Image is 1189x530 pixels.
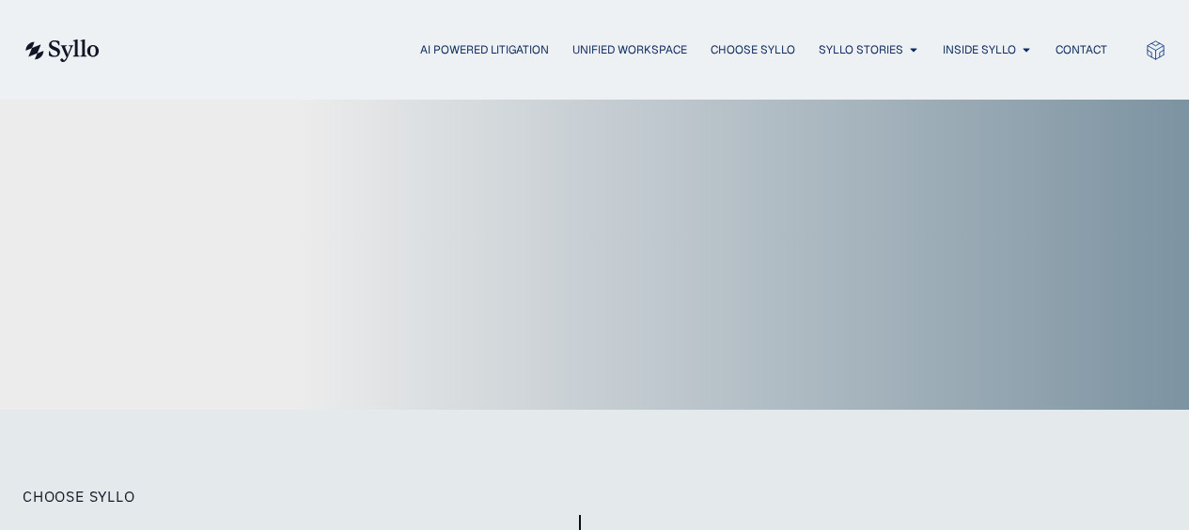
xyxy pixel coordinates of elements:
[711,41,795,58] a: Choose Syllo
[943,41,1016,58] a: Inside Syllo
[137,41,1107,59] div: Menu Toggle
[819,41,903,58] a: Syllo Stories
[572,41,687,58] a: Unified Workspace
[1056,41,1107,58] a: Contact
[137,41,1107,59] nav: Menu
[23,485,774,507] div: Choose Syllo
[420,41,549,58] a: AI Powered Litigation
[23,39,100,62] img: syllo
